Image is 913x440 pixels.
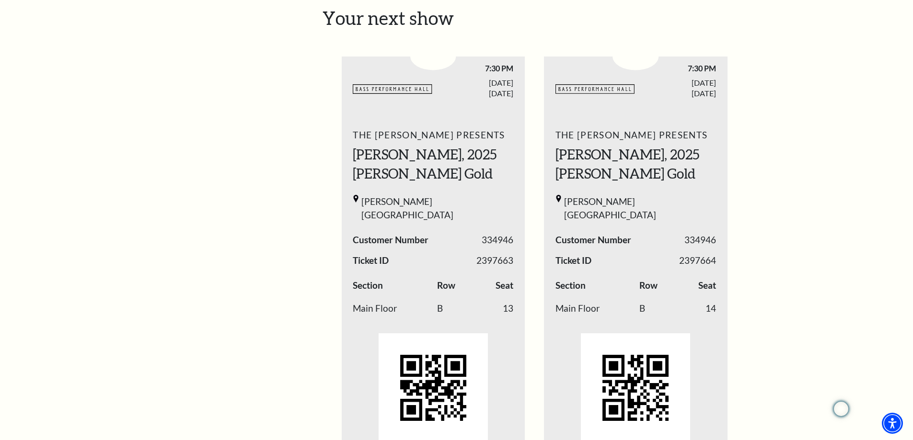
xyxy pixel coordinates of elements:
[564,195,716,222] span: [PERSON_NAME][GEOGRAPHIC_DATA]
[882,413,903,434] div: Accessibility Menu
[679,254,716,268] span: 2397664
[496,279,513,293] label: Seat
[480,297,513,320] td: 13
[555,127,716,143] span: The [PERSON_NAME] Presents
[353,297,437,320] td: Main Floor
[437,297,480,320] td: B
[353,279,383,293] label: Section
[636,78,716,98] span: [DATE] [DATE]
[482,233,513,247] span: 334946
[639,279,658,293] label: Row
[555,145,716,183] h2: [PERSON_NAME], 2025 [PERSON_NAME] Gold
[433,78,514,98] span: [DATE] [DATE]
[555,233,631,247] span: Customer Number
[684,233,716,247] span: 334946
[476,254,513,268] span: 2397663
[555,254,591,268] span: Ticket ID
[698,279,716,293] label: Seat
[353,233,428,247] span: Customer Number
[361,195,513,222] span: [PERSON_NAME][GEOGRAPHIC_DATA]
[353,254,389,268] span: Ticket ID
[639,297,682,320] td: B
[433,63,514,73] span: 7:30 PM
[437,279,455,293] label: Row
[323,7,747,29] h2: Your next show
[555,279,586,293] label: Section
[682,297,716,320] td: 14
[353,145,513,183] h2: [PERSON_NAME], 2025 [PERSON_NAME] Gold
[353,127,513,143] span: The [PERSON_NAME] Presents
[636,63,716,73] span: 7:30 PM
[555,297,640,320] td: Main Floor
